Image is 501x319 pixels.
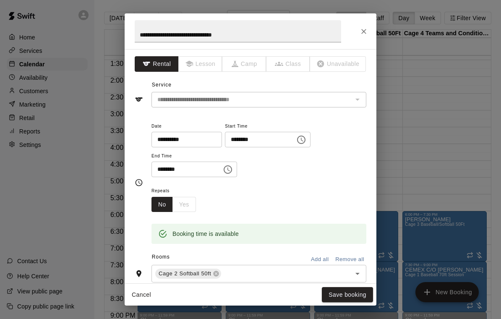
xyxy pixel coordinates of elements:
[151,197,173,212] button: No
[151,121,222,132] span: Date
[222,56,266,72] span: The type of an existing booking cannot be changed
[333,253,366,266] button: Remove all
[306,253,333,266] button: Add all
[128,287,155,303] button: Cancel
[322,287,373,303] button: Save booking
[151,92,366,107] div: The service of an existing booking cannot be changed
[225,121,311,132] span: Start Time
[155,269,221,279] div: Cage 2 Softball 50ft
[135,56,179,72] button: Rental
[219,161,236,178] button: Choose time, selected time is 5:00 PM
[151,132,216,147] input: Choose date, selected date is Sep 18, 2025
[352,268,363,280] button: Open
[356,24,371,39] button: Close
[179,56,223,72] span: The type of an existing booking cannot be changed
[151,197,196,212] div: outlined button group
[151,151,237,162] span: End Time
[152,82,172,88] span: Service
[135,269,143,278] svg: Rooms
[135,95,143,104] svg: Service
[135,178,143,187] svg: Timing
[155,269,214,278] span: Cage 2 Softball 50ft
[293,131,310,148] button: Choose time, selected time is 4:00 PM
[152,254,170,260] span: Rooms
[310,56,366,72] span: The type of an existing booking cannot be changed
[172,226,239,241] div: Booking time is available
[151,186,203,197] span: Repeats
[266,56,311,72] span: The type of an existing booking cannot be changed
